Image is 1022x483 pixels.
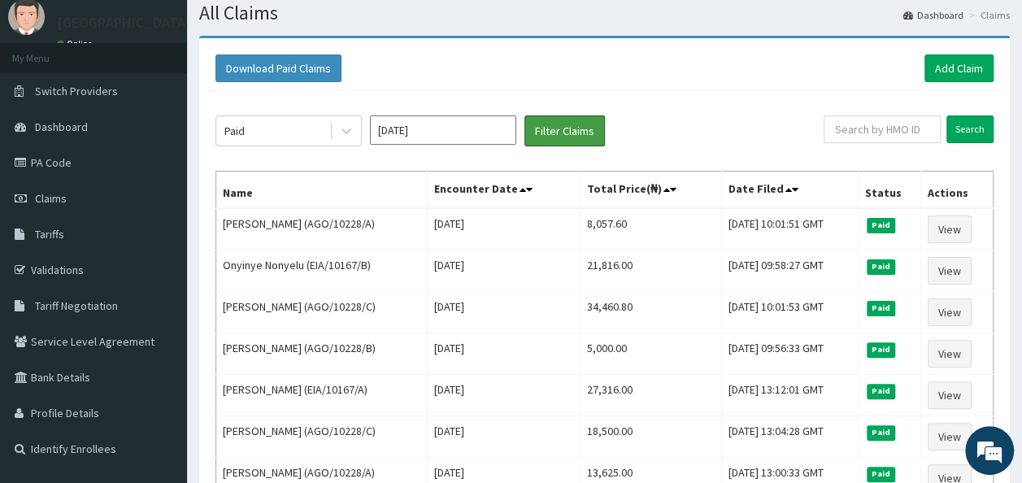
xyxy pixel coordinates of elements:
a: Dashboard [903,8,963,22]
a: Online [57,38,96,50]
td: [DATE] 10:01:53 GMT [721,292,858,333]
td: 5,000.00 [580,333,721,375]
span: Tariffs [35,227,64,241]
span: Paid [867,384,896,398]
span: Tariff Negotiation [35,298,118,313]
button: Download Paid Claims [215,54,341,82]
button: Filter Claims [524,115,605,146]
th: Date Filed [721,172,858,209]
th: Status [858,172,921,209]
td: 18,500.00 [580,416,721,458]
a: View [928,340,972,368]
td: [DATE] [428,333,581,375]
input: Search [946,115,994,143]
p: [GEOGRAPHIC_DATA] [57,15,191,30]
a: View [928,423,972,450]
td: [DATE] [428,292,581,333]
input: Select Month and Year [370,115,516,145]
td: [DATE] 13:12:01 GMT [721,375,858,416]
td: Onyinye Nonyelu (EIA/10167/B) [216,250,428,292]
td: 34,460.80 [580,292,721,333]
td: [DATE] [428,250,581,292]
span: Paid [867,425,896,440]
span: Paid [867,259,896,274]
td: [PERSON_NAME] (AGO/10228/C) [216,292,428,333]
td: [DATE] [428,208,581,250]
td: [DATE] [428,375,581,416]
h1: All Claims [199,2,1010,24]
td: [PERSON_NAME] (EIA/10167/A) [216,375,428,416]
td: [DATE] [428,416,581,458]
th: Actions [921,172,994,209]
input: Search by HMO ID [824,115,941,143]
span: Paid [867,342,896,357]
span: Paid [867,467,896,481]
a: Add Claim [924,54,994,82]
td: [PERSON_NAME] (AGO/10228/B) [216,333,428,375]
td: 27,316.00 [580,375,721,416]
span: Dashboard [35,120,88,134]
span: Claims [35,191,67,206]
td: [DATE] 13:04:28 GMT [721,416,858,458]
a: View [928,215,972,243]
div: Paid [224,123,245,139]
li: Claims [965,8,1010,22]
td: [PERSON_NAME] (AGO/10228/A) [216,208,428,250]
td: 8,057.60 [580,208,721,250]
th: Encounter Date [428,172,581,209]
span: Paid [867,301,896,315]
th: Total Price(₦) [580,172,721,209]
td: [DATE] 09:58:27 GMT [721,250,858,292]
span: Paid [867,218,896,233]
td: [DATE] 09:56:33 GMT [721,333,858,375]
a: View [928,381,972,409]
a: View [928,298,972,326]
span: Switch Providers [35,84,118,98]
a: View [928,257,972,285]
td: 21,816.00 [580,250,721,292]
td: [DATE] 10:01:51 GMT [721,208,858,250]
td: [PERSON_NAME] (AGO/10228/C) [216,416,428,458]
th: Name [216,172,428,209]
